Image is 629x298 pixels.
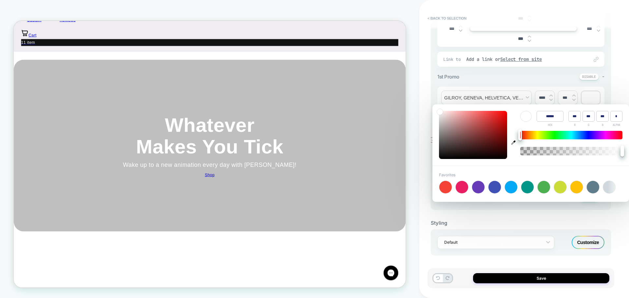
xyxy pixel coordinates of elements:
[10,26,13,31] span: 1
[163,124,360,182] strong: Whatever Makes You Tick
[443,57,463,62] span: Link to
[574,123,576,127] span: R
[3,2,23,22] button: Gorgias live chat
[548,123,552,127] span: HEX
[459,29,462,32] img: down
[442,91,531,104] span: font
[14,21,406,287] iframe: To enrich screen reader interactions, please activate Accessibility in Grammarly extension settings
[549,94,553,97] img: up
[459,25,462,28] img: up
[255,203,268,208] a: Shop
[145,187,377,196] p: Wake up to a new animation every day with [PERSON_NAME]!
[473,273,609,283] button: Save
[597,29,600,32] img: down
[500,56,542,62] u: Select from site
[13,26,29,31] span: 1 item
[588,123,589,127] span: G
[572,94,576,97] img: up
[594,57,599,62] img: edit
[431,220,611,226] div: Styling
[424,13,470,24] button: < Back to selection
[528,40,531,42] img: down
[20,16,30,22] span: Cart
[10,16,513,34] a: Cart1 item
[549,98,553,101] img: down
[597,25,600,28] img: up
[602,73,604,79] span: -
[528,35,531,38] img: up
[466,56,582,62] div: Add a link or
[602,123,603,127] span: B
[613,123,620,127] span: ALPHA
[439,172,455,177] span: Favorites
[572,98,576,101] img: down
[437,74,459,80] span: 1st Promo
